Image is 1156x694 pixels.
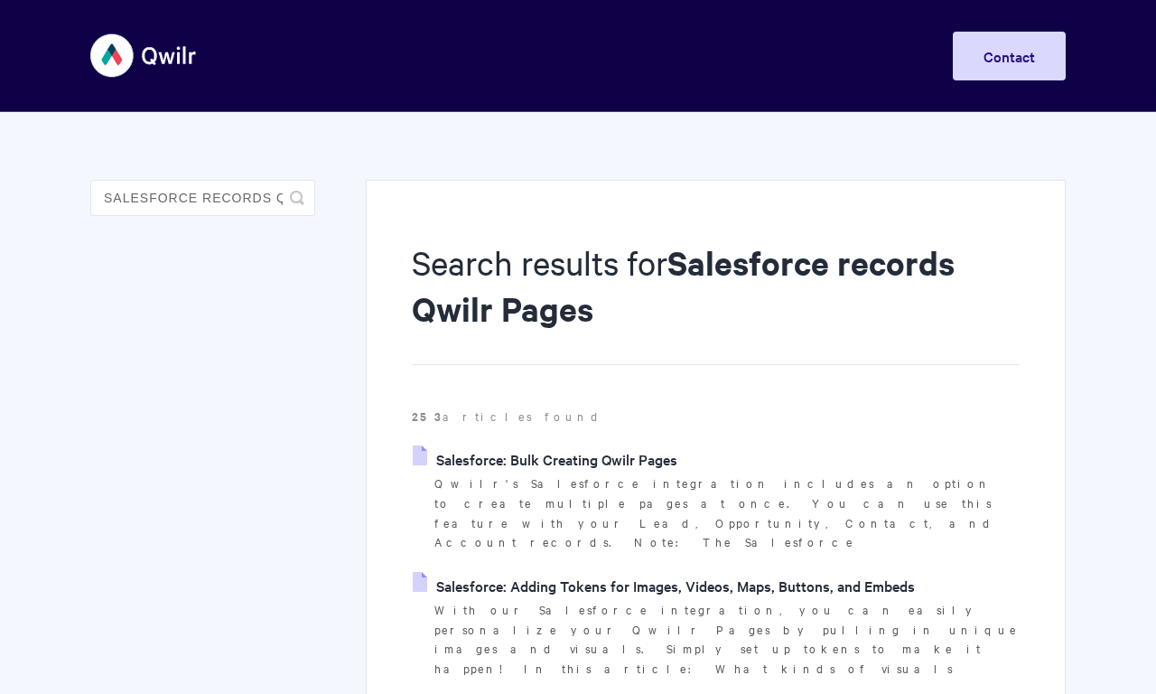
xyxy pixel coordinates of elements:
a: Salesforce: Bulk Creating Qwilr Pages [413,445,677,473]
input: Search [90,180,315,216]
strong: Salesforce records Qwilr Pages [412,240,955,331]
a: Contact [953,32,1066,80]
h1: Search results for [412,239,1020,365]
p: articles found [412,407,1020,427]
a: Salesforce: Adding Tokens for Images, Videos, Maps, Buttons, and Embeds [413,572,915,599]
p: With our Salesforce integration, you can easily personalize your Qwilr Pages by pulling in unique... [434,600,1020,679]
img: Qwilr Help Center [90,22,198,89]
p: Qwilr's Salesforce integration includes an option to create multiple pages at once. You can use t... [434,474,1020,552]
strong: 253 [412,408,443,425]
